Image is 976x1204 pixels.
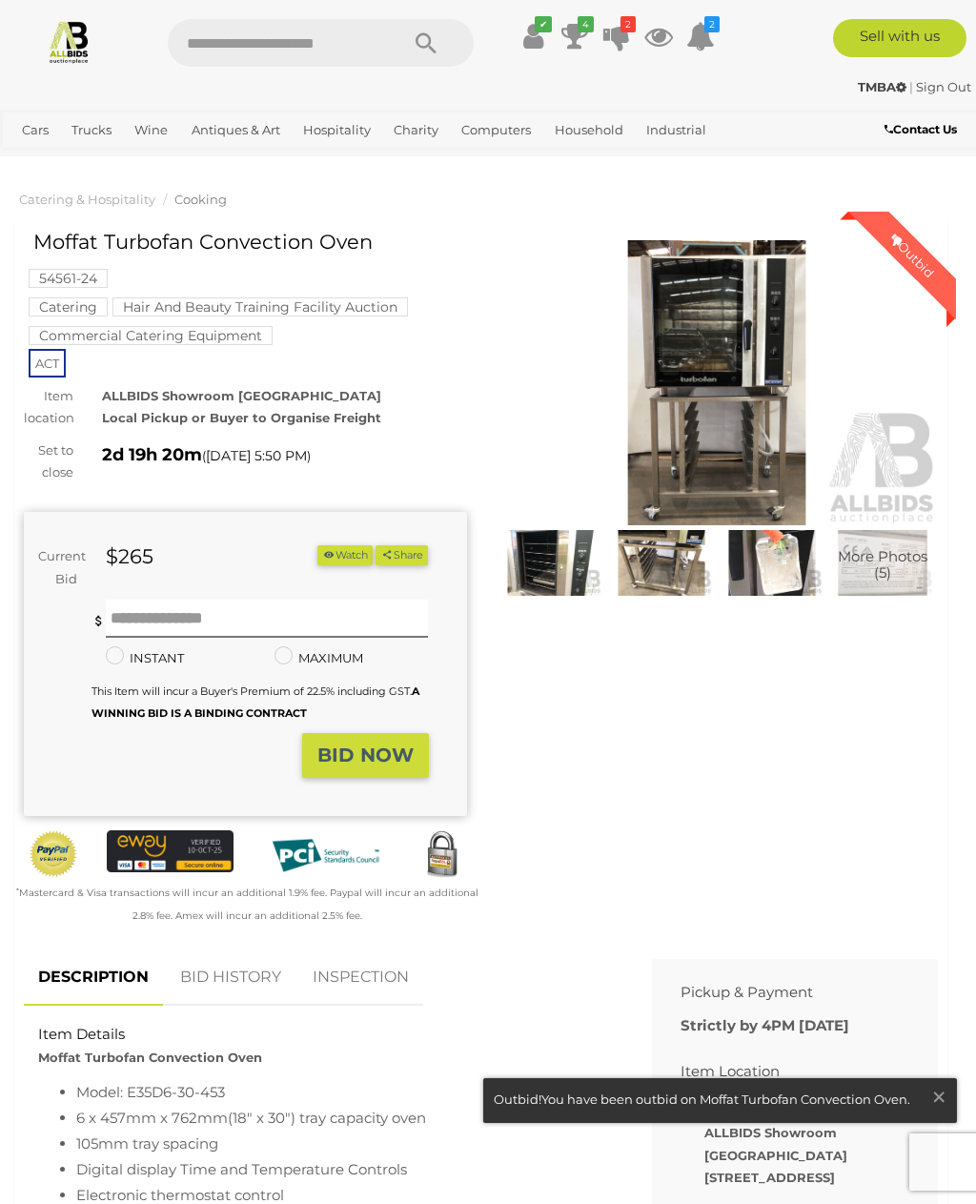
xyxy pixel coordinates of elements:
[76,1131,609,1156] li: 105mm tray spacing
[112,297,408,316] mark: Hair And Beauty Training Facility Auction
[578,16,594,32] i: 4
[24,545,91,590] div: Current Bid
[560,19,589,53] a: 4
[155,146,210,177] a: Sports
[639,114,714,146] a: Industrial
[29,328,273,343] a: Commercial Catering Equipment
[681,1016,849,1034] b: Strictly by 4PM [DATE]
[704,16,720,32] i: 2
[112,299,408,315] a: Hair And Beauty Training Facility Auction
[909,79,913,94] span: |
[24,949,163,1006] a: DESCRIPTION
[298,949,423,1006] a: INSPECTION
[686,19,715,53] a: 2
[127,114,175,146] a: Wine
[832,530,933,595] a: More Photos(5)
[29,297,108,316] mark: Catering
[722,530,823,595] img: Moffat Turbofan Convection Oven
[858,79,906,94] strong: TMBA
[681,985,881,1001] h2: Pickup & Payment
[29,349,66,378] span: ACT
[102,410,381,425] strong: Local Pickup or Buyer to Organise Freight
[518,19,547,53] a: ✔
[500,530,601,595] img: Moffat Turbofan Convection Oven
[302,733,429,778] button: BID NOW
[91,684,419,720] small: This Item will incur a Buyer's Premium of 22.5% including GST.
[64,114,119,146] a: Trucks
[317,545,373,565] li: Watch this item
[704,1125,847,1162] strong: ALLBIDS Showroom [GEOGRAPHIC_DATA]
[833,19,966,57] a: Sell with us
[33,231,462,253] h1: Moffat Turbofan Convection Oven
[16,887,478,921] small: Mastercard & Visa transactions will incur an additional 1.9% fee. Paypal will incur an additional...
[29,299,108,315] a: Catering
[47,19,91,64] img: Allbids.com.au
[317,545,373,565] button: Watch
[10,439,88,484] div: Set to close
[274,647,363,669] label: MAXIMUM
[681,1064,881,1080] h2: Item Location
[884,119,962,140] a: Contact Us
[96,146,148,177] a: Office
[868,212,956,299] div: Outbid
[29,269,108,288] mark: 54561-24
[611,530,712,595] img: Moffat Turbofan Convection Oven
[496,240,939,525] img: Moffat Turbofan Convection Oven
[29,326,273,345] mark: Commercial Catering Equipment
[106,544,153,568] strong: $265
[29,830,78,878] img: Official PayPal Seal
[454,114,539,146] a: Computers
[107,830,234,872] img: eWAY Payment Gateway
[832,530,933,595] img: Moffat Turbofan Convection Oven
[14,146,89,177] a: Jewellery
[378,19,474,67] button: Search
[14,114,56,146] a: Cars
[295,114,378,146] a: Hospitality
[10,385,88,430] div: Item location
[76,1079,609,1105] li: Model: E35D6-30-453
[184,114,288,146] a: Antiques & Art
[547,114,631,146] a: Household
[38,1027,609,1043] h2: Item Details
[838,549,927,581] span: More Photos (5)
[916,79,971,94] a: Sign Out
[202,448,311,463] span: ( )
[386,114,446,146] a: Charity
[376,545,428,565] button: Share
[262,830,389,881] img: PCI DSS compliant
[29,271,108,286] a: 54561-24
[218,146,369,177] a: [GEOGRAPHIC_DATA]
[19,192,155,207] a: Catering & Hospitality
[174,192,227,207] a: Cooking
[704,1170,835,1185] strong: [STREET_ADDRESS]
[76,1156,609,1182] li: Digital display Time and Temperature Controls
[166,949,295,1006] a: BID HISTORY
[535,16,552,32] i: ✔
[602,19,631,53] a: 2
[930,1078,947,1115] span: ×
[102,388,381,403] strong: ALLBIDS Showroom [GEOGRAPHIC_DATA]
[620,16,636,32] i: 2
[884,122,957,136] b: Contact Us
[317,744,414,766] strong: BID NOW
[206,447,307,464] span: [DATE] 5:50 PM
[91,684,419,720] b: A WINNING BID IS A BINDING CONTRACT
[417,830,467,880] img: Secured by Rapid SSL
[858,79,909,94] a: TMBA
[106,647,184,669] label: INSTANT
[76,1105,609,1131] li: 6 x 457mm x 762mm(18" x 30") tray capacity oven
[38,1050,262,1065] strong: Moffat Turbofan Convection Oven
[102,444,202,465] strong: 2d 19h 20m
